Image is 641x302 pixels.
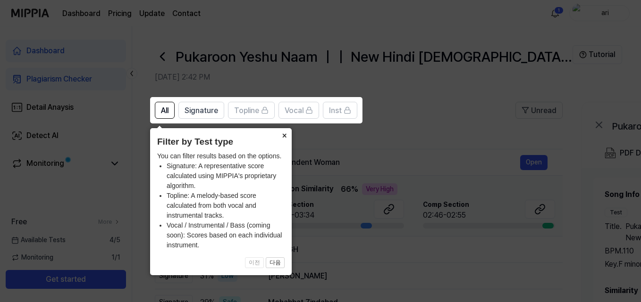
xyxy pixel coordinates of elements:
[155,102,175,119] button: All
[266,257,285,269] button: 다음
[167,191,285,220] li: Topline: A melody-based score calculated from both vocal and instrumental tracks.
[228,102,275,119] button: Topline
[185,105,218,116] span: Signature
[234,105,259,116] span: Topline
[167,220,285,250] li: Vocal / Instrumental / Bass (coming soon): Scores based on each individual instrument.
[285,105,304,116] span: Vocal
[178,102,224,119] button: Signature
[278,102,319,119] button: Vocal
[329,105,342,116] span: Inst
[157,151,285,250] div: You can filter results based on the options.
[323,102,357,119] button: Inst
[161,105,169,116] span: All
[277,128,292,141] button: Close
[167,161,285,191] li: Signature: A representative score calculated using MIPPIA's proprietary algorithm.
[157,135,285,149] header: Filter by Test type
